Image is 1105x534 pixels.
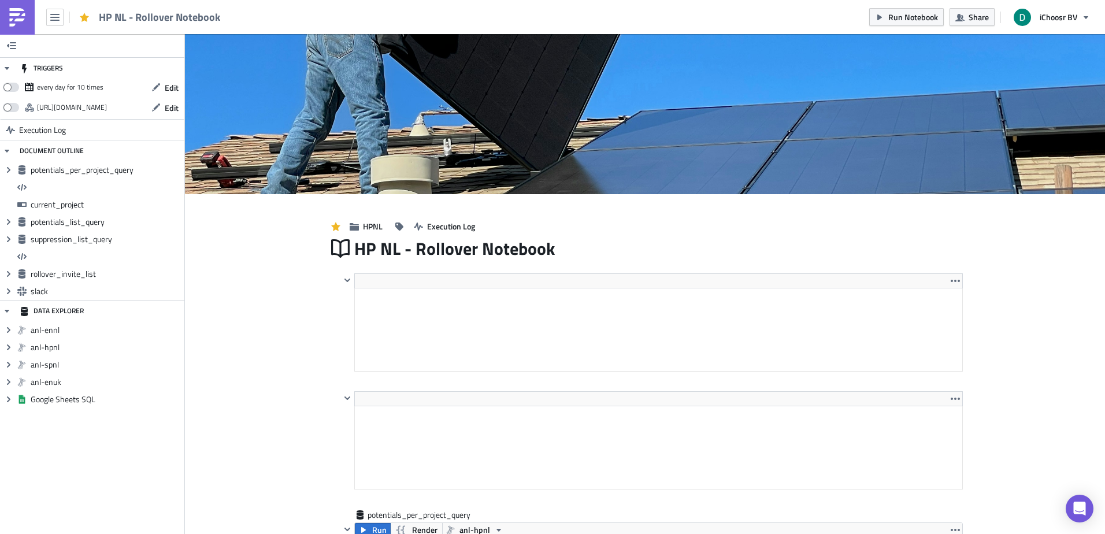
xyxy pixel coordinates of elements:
button: Share [950,8,995,26]
span: rollover_invite_list [31,269,181,279]
span: suppression_list_query [31,234,181,244]
button: iChoosr BV [1007,5,1096,30]
span: Edit [165,102,179,114]
div: every day for 10 times [37,79,103,96]
span: Edit [165,81,179,94]
span: HP NL - Rollover Notebook [99,10,221,24]
span: potentials_per_project_query [368,509,472,521]
button: Add Block below [652,492,666,506]
span: iChoosr BV [1040,11,1077,23]
span: HP NL - Rollover Notebook [354,238,556,259]
span: Google Sheets SQL [31,394,181,405]
div: TRIGGERS [20,58,63,79]
span: anl-spnl [31,359,181,370]
span: Execution Log [427,220,475,232]
span: Execution Log [19,120,66,140]
span: anl-ennl [31,325,181,335]
iframe: Rich Text Area [355,406,962,489]
img: Avatar [1013,8,1032,27]
span: Run Notebook [888,11,938,23]
div: https://pushmetrics.io/api/v1/report/MeL9GNQozZ/webhook?token=c8ac9f13db9d4ea1b6ba66df7c316303 [37,99,107,116]
img: PushMetrics [8,8,27,27]
div: Open Intercom Messenger [1066,495,1093,522]
button: Edit [146,99,184,117]
span: slack [31,286,181,296]
span: potentials_list_query [31,217,181,227]
button: Hide content [340,273,354,287]
button: HPNL [344,217,388,235]
span: current_project [31,199,181,210]
span: anl-enuk [31,377,181,387]
iframe: Rich Text Area [355,288,962,371]
span: potentials_per_project_query [31,165,181,175]
button: Add Block below [652,374,666,388]
button: Run Notebook [869,8,944,26]
div: DATA EXPLORER [20,301,84,321]
span: anl-hpnl [31,342,181,353]
span: Cover Image [269,168,312,180]
span: Share [969,11,989,23]
img: Cover Image [185,34,1105,194]
span: HPNL [363,220,383,232]
button: Execution Log [408,217,481,235]
div: DOCUMENT OUTLINE [20,140,84,161]
button: Edit [146,79,184,97]
button: Hide content [340,391,354,405]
